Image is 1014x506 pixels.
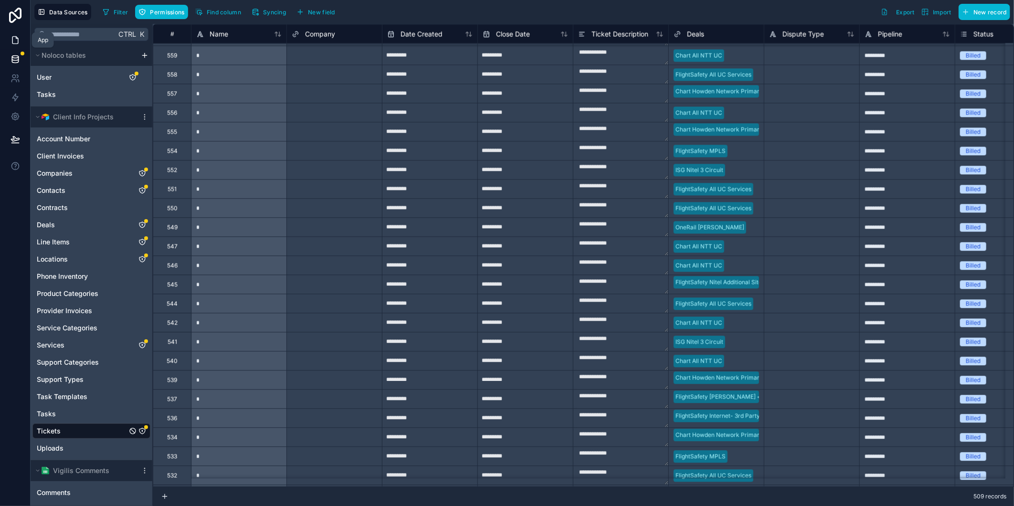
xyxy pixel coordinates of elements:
[167,147,178,155] div: 554
[966,471,981,480] div: Billed
[966,70,981,79] div: Billed
[167,414,177,422] div: 536
[496,29,530,39] span: Close Date
[167,71,177,78] div: 558
[676,471,751,480] div: FlightSafety All UC Services
[966,242,981,251] div: Billed
[966,452,981,461] div: Billed
[966,337,981,346] div: Billed
[676,261,722,270] div: Chart All NTT UC
[167,223,178,231] div: 549
[49,9,88,16] span: Data Sources
[168,338,177,346] div: 541
[167,395,177,403] div: 537
[248,5,293,19] a: Syncing
[167,357,178,365] div: 540
[38,36,48,44] div: App
[676,278,765,286] div: FlightSafety Nitel Additional Sites
[966,357,981,365] div: Billed
[167,204,178,212] div: 550
[210,29,228,39] span: Name
[34,4,91,20] button: Data Sources
[99,5,132,19] button: Filter
[966,395,981,403] div: Billed
[966,51,981,60] div: Billed
[167,90,177,97] div: 557
[135,5,191,19] a: Permissions
[966,318,981,327] div: Billed
[973,29,993,39] span: Status
[167,262,178,269] div: 546
[676,242,722,251] div: Chart All NTT UC
[676,411,807,420] div: FlightSafety Internet- 3rd Party and International
[167,52,177,59] div: 559
[117,28,137,40] span: Ctrl
[160,30,184,37] div: #
[167,376,177,384] div: 539
[966,108,981,117] div: Billed
[591,29,648,39] span: Ticket Description
[782,29,824,39] span: Dispute Type
[966,433,981,442] div: Billed
[676,70,751,79] div: FlightSafety All UC Services
[676,185,751,193] div: FlightSafety All UC Services
[676,51,722,60] div: Chart All NTT UC
[966,223,981,232] div: Billed
[966,376,981,384] div: Billed
[966,185,981,193] div: Billed
[966,127,981,136] div: Billed
[676,318,722,327] div: Chart All NTT UC
[167,166,177,174] div: 552
[973,493,1006,500] span: 509 records
[167,472,177,479] div: 532
[248,5,289,19] button: Syncing
[966,166,981,174] div: Billed
[167,109,177,116] div: 556
[966,147,981,155] div: Billed
[167,128,177,136] div: 555
[676,392,849,401] div: FlightSafety [PERSON_NAME] <> [PERSON_NAME] Lumen Wave
[293,5,338,19] button: New field
[676,204,751,212] div: FlightSafety All UC Services
[959,4,1010,20] button: New record
[676,373,812,382] div: Chart Howden Network Primary & Secondary ATT
[676,337,723,346] div: ISG Nitel 3 Circuit
[308,9,335,16] span: New field
[973,9,1007,16] span: New record
[676,166,723,174] div: ISG Nitel 3 Circuit
[167,300,178,307] div: 544
[305,29,335,39] span: Company
[966,299,981,308] div: Billed
[207,9,241,16] span: Find column
[168,185,177,193] div: 551
[138,31,145,38] span: K
[933,9,951,16] span: Import
[966,204,981,212] div: Billed
[263,9,286,16] span: Syncing
[966,89,981,98] div: Billed
[114,9,128,16] span: Filter
[167,433,178,441] div: 534
[966,280,981,289] div: Billed
[401,29,443,39] span: Date Created
[167,453,177,460] div: 533
[676,452,726,461] div: FlightSafety MPLS
[676,431,812,439] div: Chart Howden Network Primary & Secondary ATT
[676,87,813,95] div: Chart Howden Network Primary & Secondary GTT
[896,9,915,16] span: Export
[877,4,918,20] button: Export
[687,29,704,39] span: Deals
[676,223,744,232] div: OneRail [PERSON_NAME]
[167,281,178,288] div: 545
[192,5,244,19] button: Find column
[150,9,184,16] span: Permissions
[135,5,188,19] button: Permissions
[676,147,726,155] div: FlightSafety MPLS
[676,357,722,365] div: Chart All NTT UC
[676,125,813,134] div: Chart Howden Network Primary & Secondary GTT
[918,4,955,20] button: Import
[955,4,1010,20] a: New record
[966,261,981,270] div: Billed
[676,108,722,117] div: Chart All NTT UC
[878,29,902,39] span: Pipeline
